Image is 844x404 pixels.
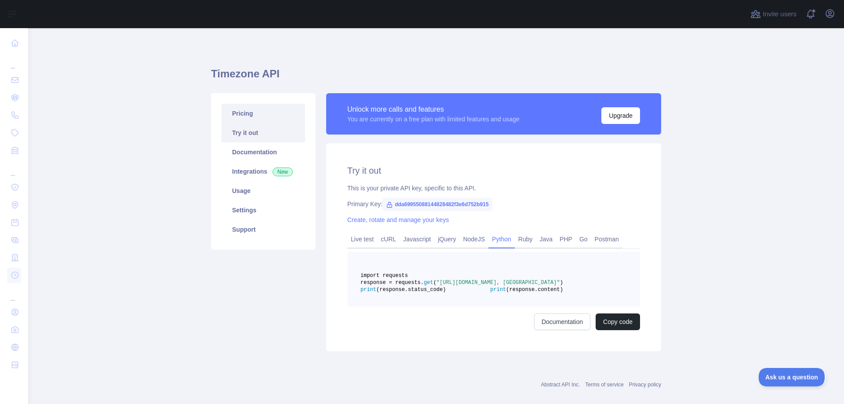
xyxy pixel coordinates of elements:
a: Ruby [515,232,536,246]
a: Pricing [222,104,305,123]
a: Postman [591,232,622,246]
a: cURL [377,232,400,246]
a: Documentation [222,142,305,162]
span: get [424,280,433,286]
a: Go [576,232,591,246]
span: response = requests. [360,280,424,286]
a: Javascript [400,232,434,246]
a: Documentation [534,313,590,330]
a: Privacy policy [629,382,661,388]
a: Create, rotate and manage your keys [347,216,449,223]
div: ... [7,160,21,178]
a: Support [222,220,305,239]
div: You are currently on a free plan with limited features and usage [347,115,520,124]
span: New [273,167,293,176]
a: Java [536,232,557,246]
h1: Timezone API [211,67,661,88]
span: (response.status_code) [376,287,446,293]
a: jQuery [434,232,459,246]
div: Unlock more calls and features [347,104,520,115]
div: This is your private API key, specific to this API. [347,184,640,193]
div: ... [7,285,21,302]
span: ( [433,280,437,286]
span: print [490,287,506,293]
span: dda69955088144828482f3e6d752b915 [382,198,492,211]
span: (response.content) [506,287,563,293]
h2: Try it out [347,164,640,177]
a: Try it out [222,123,305,142]
button: Invite users [749,7,798,21]
a: Integrations New [222,162,305,181]
a: Settings [222,200,305,220]
button: Copy code [596,313,640,330]
a: Python [488,232,515,246]
iframe: Toggle Customer Support [759,368,826,386]
span: Invite users [763,9,797,19]
span: "[URL][DOMAIN_NAME], [GEOGRAPHIC_DATA]" [437,280,560,286]
a: Live test [347,232,377,246]
button: Upgrade [601,107,640,124]
span: ) [560,280,563,286]
a: NodeJS [459,232,488,246]
a: Usage [222,181,305,200]
a: Terms of service [585,382,623,388]
span: print [360,287,376,293]
a: Abstract API Inc. [541,382,580,388]
div: Primary Key: [347,200,640,208]
span: import requests [360,273,408,279]
div: ... [7,53,21,70]
a: PHP [556,232,576,246]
